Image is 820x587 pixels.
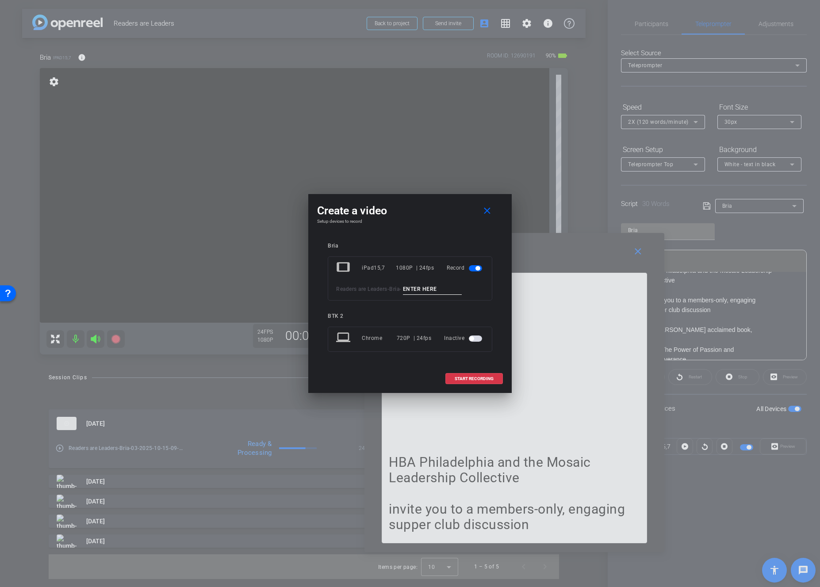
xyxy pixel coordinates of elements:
[328,313,492,320] div: BTK 2
[396,260,434,276] div: 1080P | 24fps
[444,330,484,346] div: Inactive
[387,286,390,292] span: -
[336,330,352,346] mat-icon: laptop
[482,206,493,217] mat-icon: close
[328,243,492,249] div: Bria
[317,203,503,219] div: Create a video
[317,219,503,224] h4: Setup devices to record
[362,330,397,346] div: Chrome
[336,260,352,276] mat-icon: tablet
[397,330,432,346] div: 720P | 24fps
[362,260,396,276] div: iPad15,7
[447,260,484,276] div: Record
[445,373,503,384] button: START RECORDING
[336,286,387,292] span: Readers are Leaders
[403,284,462,295] input: ENTER HERE
[399,286,402,292] span: -
[455,377,494,381] span: START RECORDING
[389,286,399,292] span: Bria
